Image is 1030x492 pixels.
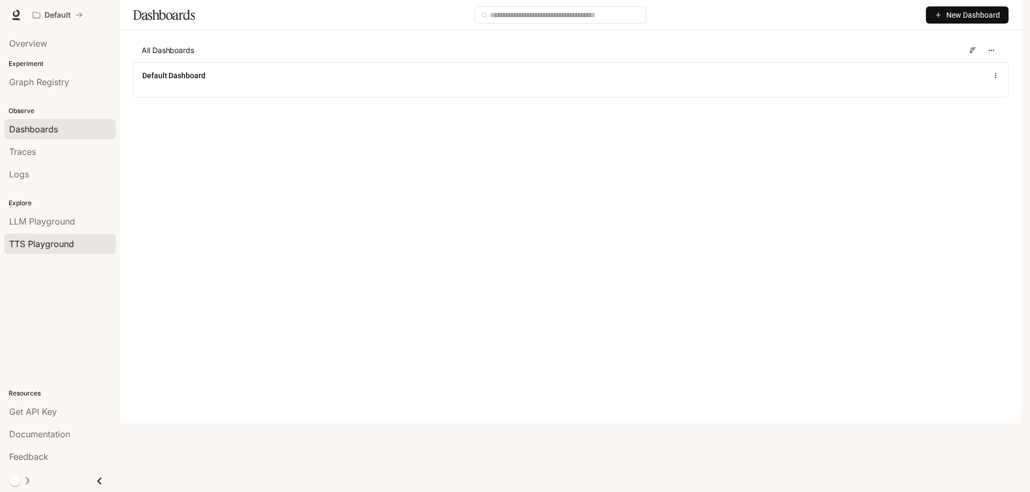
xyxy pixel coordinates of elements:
[926,6,1009,24] button: New Dashboard
[28,4,87,26] button: All workspaces
[133,4,195,26] h1: Dashboards
[142,70,205,81] a: Default Dashboard
[45,11,71,20] p: Default
[946,9,1000,21] span: New Dashboard
[142,45,194,56] span: All Dashboards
